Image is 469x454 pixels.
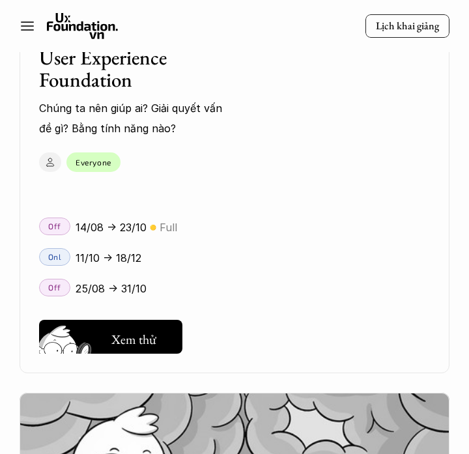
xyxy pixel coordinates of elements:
[48,283,61,292] p: Off
[76,218,147,237] p: 14/08 -> 23/10
[376,20,439,33] p: Lịch khai giảng
[111,330,156,348] h5: Xem thử
[39,98,228,138] p: Chúng ta nên giúp ai? Giải quyết vấn đề gì? Bằng tính năng nào?
[160,218,177,237] p: Full
[365,14,449,38] a: Lịch khai giảng
[39,315,182,354] a: Xem thử
[76,158,111,167] p: Everyone
[76,279,147,298] p: 25/08 -> 31/10
[39,46,241,91] h3: User Experience Foundation
[48,252,62,261] p: Onl
[48,221,61,231] p: Off
[39,320,182,354] button: Xem thử
[150,223,156,233] p: 🟡
[76,248,141,268] p: 11/10 -> 18/12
